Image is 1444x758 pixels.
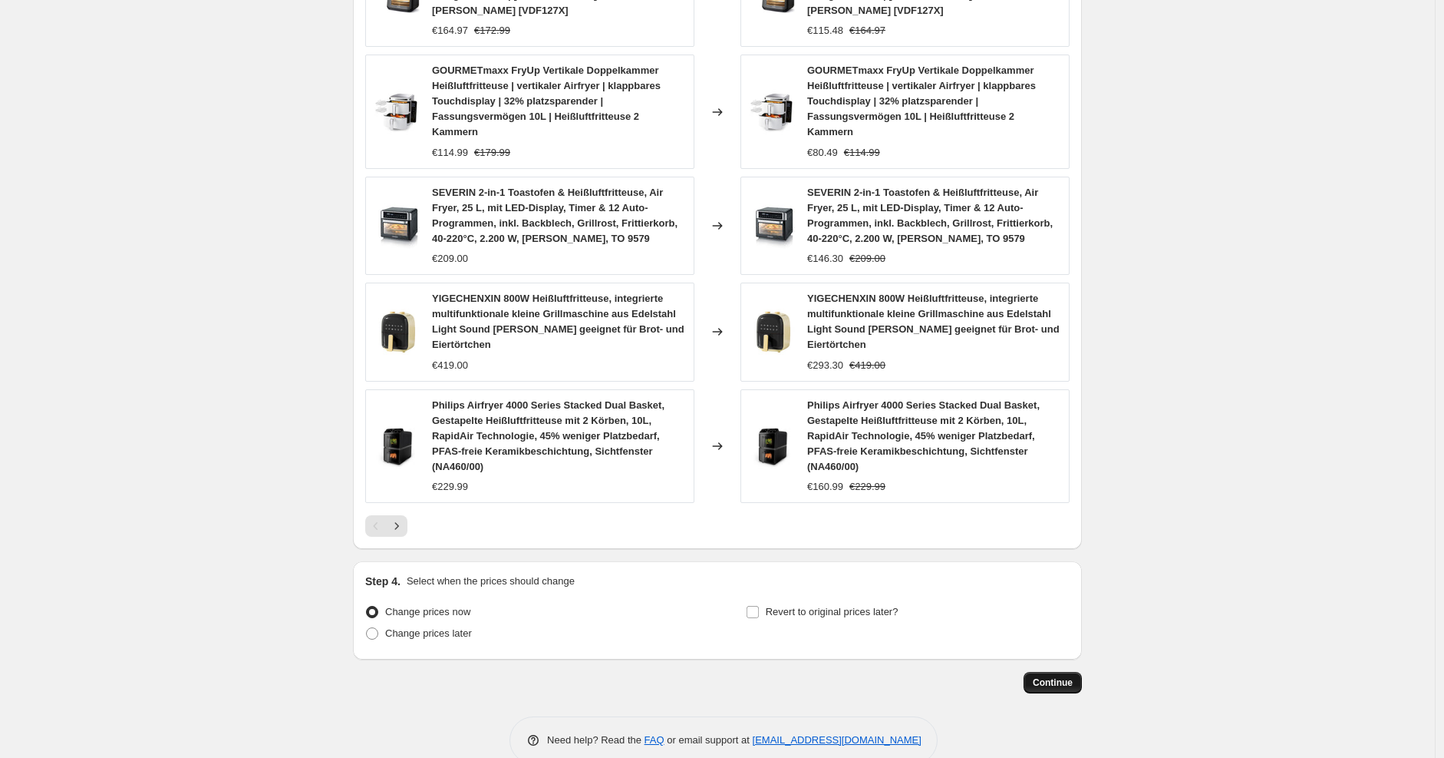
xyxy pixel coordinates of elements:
img: 51r28Dj8SeL_80x.jpg [374,423,420,469]
strike: €179.99 [474,145,510,161]
img: 51r28Dj8SeL_80x.jpg [749,423,795,469]
span: Continue [1033,677,1073,689]
a: FAQ [645,734,664,746]
span: GOURMETmaxx FryUp Vertikale Doppelkammer Heißluftfritteuse | vertikaler Airfryer | klappbares Tou... [432,65,661,137]
button: Continue [1024,672,1082,693]
strike: €164.97 [849,23,885,38]
h2: Step 4. [365,574,401,589]
strike: €172.99 [474,23,510,38]
div: €209.00 [432,251,468,266]
span: Philips Airfryer 4000 Series Stacked Dual Basket, Gestapelte Heißluftfritteuse mit 2 Körben, 10L,... [807,399,1040,472]
span: or email support at [664,734,753,746]
div: €80.49 [807,145,838,161]
img: 71M6Smx3GbL_80x.jpg [749,203,795,249]
img: 61i9UGWbvyL_80x.jpg [374,89,420,135]
strike: €114.99 [844,145,880,161]
div: €293.30 [807,358,843,373]
span: YIGECHENXIN 800W Heißluftfritteuse, integrierte multifunktionale kleine Grillmaschine aus Edelsta... [807,293,1060,350]
span: Need help? Read the [547,734,645,746]
img: 71M6Smx3GbL_80x.jpg [374,203,420,249]
div: €115.48 [807,23,843,38]
div: €160.99 [807,479,843,495]
a: [EMAIL_ADDRESS][DOMAIN_NAME] [753,734,921,746]
div: €114.99 [432,145,468,161]
p: Select when the prices should change [407,574,575,589]
span: SEVERIN 2-in-1 Toastofen & Heißluftfritteuse, Air Fryer, 25 L, mit LED-Display, Timer & 12 Auto-P... [432,187,677,244]
span: Philips Airfryer 4000 Series Stacked Dual Basket, Gestapelte Heißluftfritteuse mit 2 Körben, 10L,... [432,399,664,472]
button: Next [386,515,407,537]
span: Change prices later [385,627,472,639]
span: Revert to original prices later? [766,606,898,617]
nav: Pagination [365,515,407,537]
span: Change prices now [385,606,470,617]
div: €229.99 [432,479,468,495]
strike: €229.99 [849,479,885,495]
img: 41-RhnnM6SL_80x.jpg [374,309,420,355]
strike: €419.00 [849,358,885,373]
div: €164.97 [432,23,468,38]
div: €146.30 [807,251,843,266]
span: YIGECHENXIN 800W Heißluftfritteuse, integrierte multifunktionale kleine Grillmaschine aus Edelsta... [432,293,684,350]
img: 41-RhnnM6SL_80x.jpg [749,309,795,355]
strike: €209.00 [849,251,885,266]
img: 61i9UGWbvyL_80x.jpg [749,89,795,135]
div: €419.00 [432,358,468,373]
span: GOURMETmaxx FryUp Vertikale Doppelkammer Heißluftfritteuse | vertikaler Airfryer | klappbares Tou... [807,65,1036,137]
span: SEVERIN 2-in-1 Toastofen & Heißluftfritteuse, Air Fryer, 25 L, mit LED-Display, Timer & 12 Auto-P... [807,187,1053,244]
